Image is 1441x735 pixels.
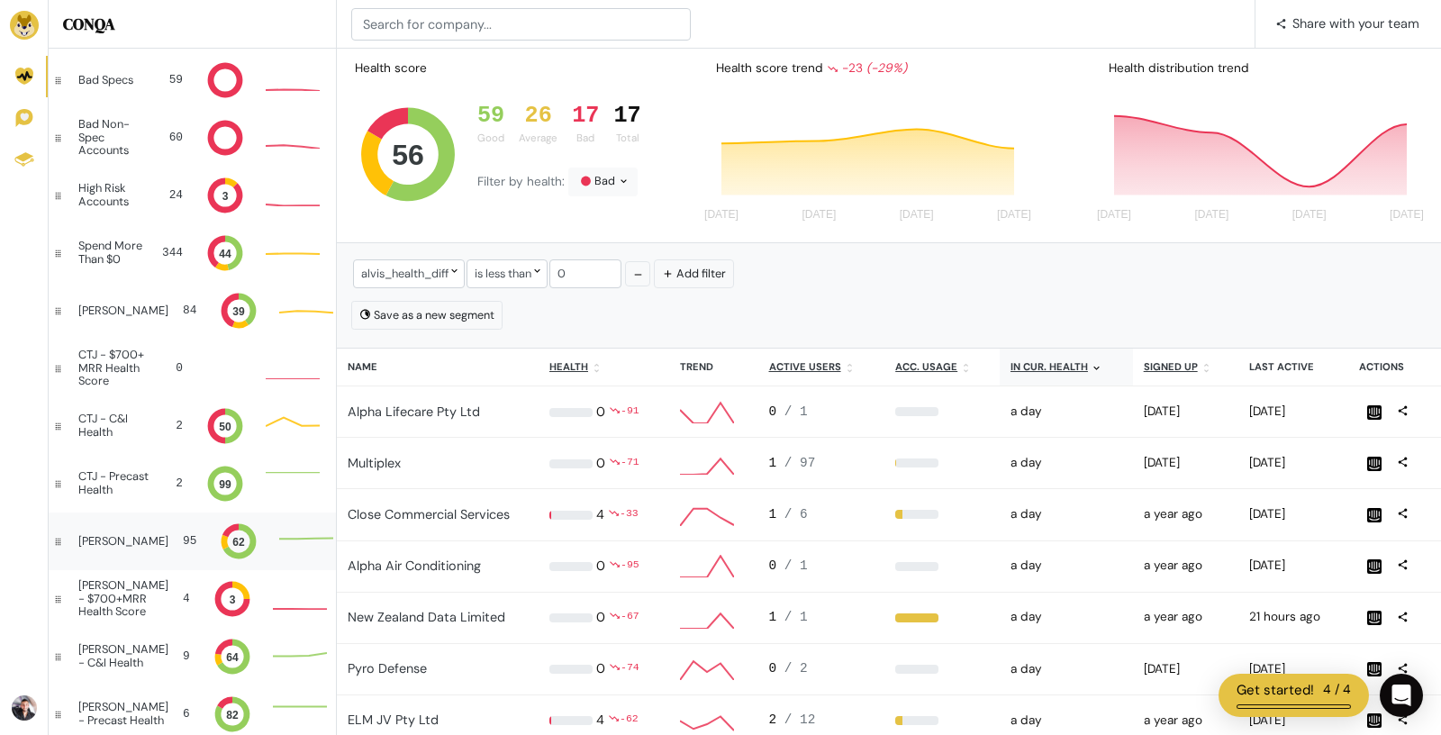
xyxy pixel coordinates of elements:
span: / 1 [784,404,808,419]
div: 2025-09-29 12:00am [1011,608,1122,626]
div: 17 [613,103,640,130]
a: New Zealand Data Limited [348,609,505,625]
div: -62 [620,711,639,730]
div: Bad [572,131,599,146]
div: 2025-09-29 12:00am [1011,505,1122,523]
div: 0 [596,454,605,474]
div: 2 [160,417,183,434]
div: Bad [568,168,638,196]
div: 4 / 4 [1323,680,1351,701]
div: 6 [183,705,190,722]
tspan: [DATE] [704,208,739,221]
div: [PERSON_NAME] - C&I Health [78,643,168,669]
tspan: [DATE] [997,208,1031,221]
tspan: [DATE] [900,208,934,221]
div: 344 [162,244,183,261]
h5: CONQA [63,14,322,34]
div: 95 [183,532,196,549]
div: Health score trend [702,52,1041,85]
a: Pyro Defense [348,660,427,676]
span: / 2 [784,661,808,676]
div: 0 [169,359,183,377]
a: Bad Non-Spec Accounts 60 [49,109,336,167]
a: [PERSON_NAME] 95 62 [49,513,336,570]
tspan: [DATE] [802,208,836,221]
span: / 12 [784,712,816,727]
div: CTJ - Precast Health [78,470,150,496]
div: Get started! [1237,680,1314,701]
div: 2 [164,475,183,492]
div: 100% [895,613,989,622]
a: Alpha Lifecare Pty Ltd [348,404,480,420]
div: 2025-09-29 12:00am [1011,660,1122,678]
div: 0% [895,665,989,674]
div: 4 [183,590,190,607]
div: Health score [351,56,430,81]
div: 2024-11-19 09:36am [1144,660,1228,678]
div: High Risk Accounts [78,182,149,208]
div: 0 [769,403,875,422]
div: Total [613,131,640,146]
u: Signed up [1144,360,1198,373]
div: 17% [895,510,989,519]
img: Avatar [12,695,37,721]
th: Actions [1348,349,1441,386]
input: Search for company... [351,8,691,41]
div: [PERSON_NAME] [78,535,168,548]
div: 2024-05-15 01:25pm [1144,712,1228,730]
div: 84 [183,302,196,319]
div: 2025-09-16 04:58pm [1249,403,1337,421]
div: is less than [467,259,548,287]
div: 1 [769,454,875,474]
div: 2025-09-25 01:39pm [1249,454,1337,472]
div: -91 [621,403,639,422]
div: 0 [769,557,875,576]
div: Spend More Than $0 [78,240,148,266]
div: [PERSON_NAME] [78,304,168,317]
div: 0% [895,562,989,571]
div: Health distribution trend [1094,52,1434,85]
div: 4 [596,505,604,525]
div: 4 [596,711,604,730]
div: Average [519,131,557,146]
a: CTJ - Precast Health 2 99 [49,455,336,513]
a: ELM JV Pty Ltd [348,712,439,728]
div: 17% [895,716,989,725]
div: 0 [769,659,875,679]
div: -74 [621,659,639,679]
div: 2025-09-29 12:00am [1011,557,1122,575]
div: 2025-09-28 06:48pm [1249,660,1337,678]
a: [PERSON_NAME] - $700+MRR Health Score 4 3 [49,570,336,628]
u: In cur. health [1011,360,1088,373]
th: Trend [669,349,757,386]
div: 2025-09-18 09:20am [1249,557,1337,575]
span: / 6 [784,507,808,522]
u: Acc. Usage [895,360,957,373]
div: Bad Specs [78,74,140,86]
a: [PERSON_NAME] - C&I Health 9 64 [49,628,336,685]
div: 0% [895,407,989,416]
div: Good [477,131,504,146]
div: 2 [769,711,875,730]
a: [PERSON_NAME] 84 39 [49,282,336,340]
div: -67 [621,608,639,628]
div: Open Intercom Messenger [1380,674,1423,717]
div: CTJ - C&I Health [78,413,146,439]
button: Add filter [654,259,734,287]
div: [PERSON_NAME] - $700+MRR Health Score [78,579,168,618]
div: 60 [167,129,183,146]
div: 0 [596,608,605,628]
div: 1 [769,608,875,628]
div: 1% [895,458,989,467]
div: 2024-05-15 01:27pm [1144,505,1228,523]
div: CTJ - $700+ MRR Health Score [78,349,155,387]
a: Bad Specs 59 [49,51,336,109]
a: High Risk Accounts 24 3 [49,167,336,224]
div: -95 [621,557,639,576]
button: Save as a new segment [351,301,503,330]
tspan: [DATE] [1194,208,1228,221]
th: Name [337,349,539,386]
div: 2025-09-22 10:44pm [1249,505,1337,523]
u: Health [549,360,588,373]
span: Filter by health: [477,174,568,189]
